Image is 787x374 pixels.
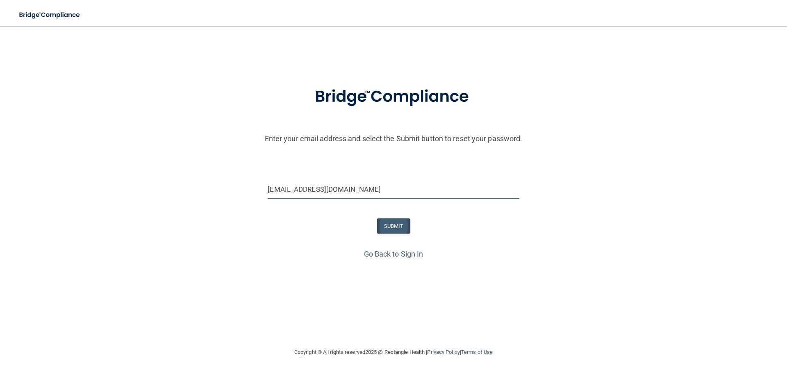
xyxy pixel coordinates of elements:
div: Copyright © All rights reserved 2025 @ Rectangle Health | | [244,339,543,365]
a: Terms of Use [461,349,493,355]
img: bridge_compliance_login_screen.278c3ca4.svg [298,76,489,118]
a: Go Back to Sign In [364,250,423,258]
a: Privacy Policy [427,349,459,355]
button: SUBMIT [377,218,410,234]
img: bridge_compliance_login_screen.278c3ca4.svg [12,7,88,23]
input: Email [268,180,519,199]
